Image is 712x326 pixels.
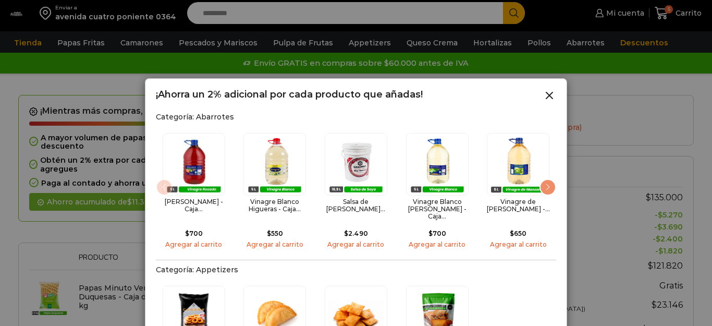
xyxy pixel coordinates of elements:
a: Agregar al carrito [484,241,553,248]
a: Agregar al carrito [159,241,228,248]
span: $ [510,230,514,237]
div: 5 / 7 [480,127,556,255]
div: Next slide [539,179,556,196]
bdi: 700 [185,230,203,237]
h2: ¡Ahorra un 2% adicional por cada producto que añadas! [156,89,423,101]
span: $ [428,230,433,237]
div: 3 / 7 [318,127,394,255]
span: $ [185,230,189,237]
bdi: 550 [267,230,283,237]
bdi: 2.490 [344,230,368,237]
bdi: 700 [428,230,446,237]
h2: [PERSON_NAME] - Caja... [159,198,228,213]
h2: Categoría: Abarrotes [156,113,556,122]
a: Agregar al carrito [241,241,310,248]
a: Agregar al carrito [403,241,472,248]
div: 1 / 7 [156,127,232,255]
bdi: 650 [510,230,526,237]
div: 4 / 7 [399,127,475,255]
div: 2 / 7 [237,127,313,255]
a: Agregar al carrito [322,241,390,248]
h2: Vinagre Blanco [PERSON_NAME] - Caja... [403,198,472,221]
h2: Salsa de [PERSON_NAME]... [322,198,390,213]
span: $ [267,230,271,237]
h2: Vinagre de [PERSON_NAME] -... [484,198,553,213]
h2: Vinagre Blanco Higueras - Caja... [241,198,310,213]
span: $ [344,230,348,237]
h2: Categoría: Appetizers [156,265,556,274]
